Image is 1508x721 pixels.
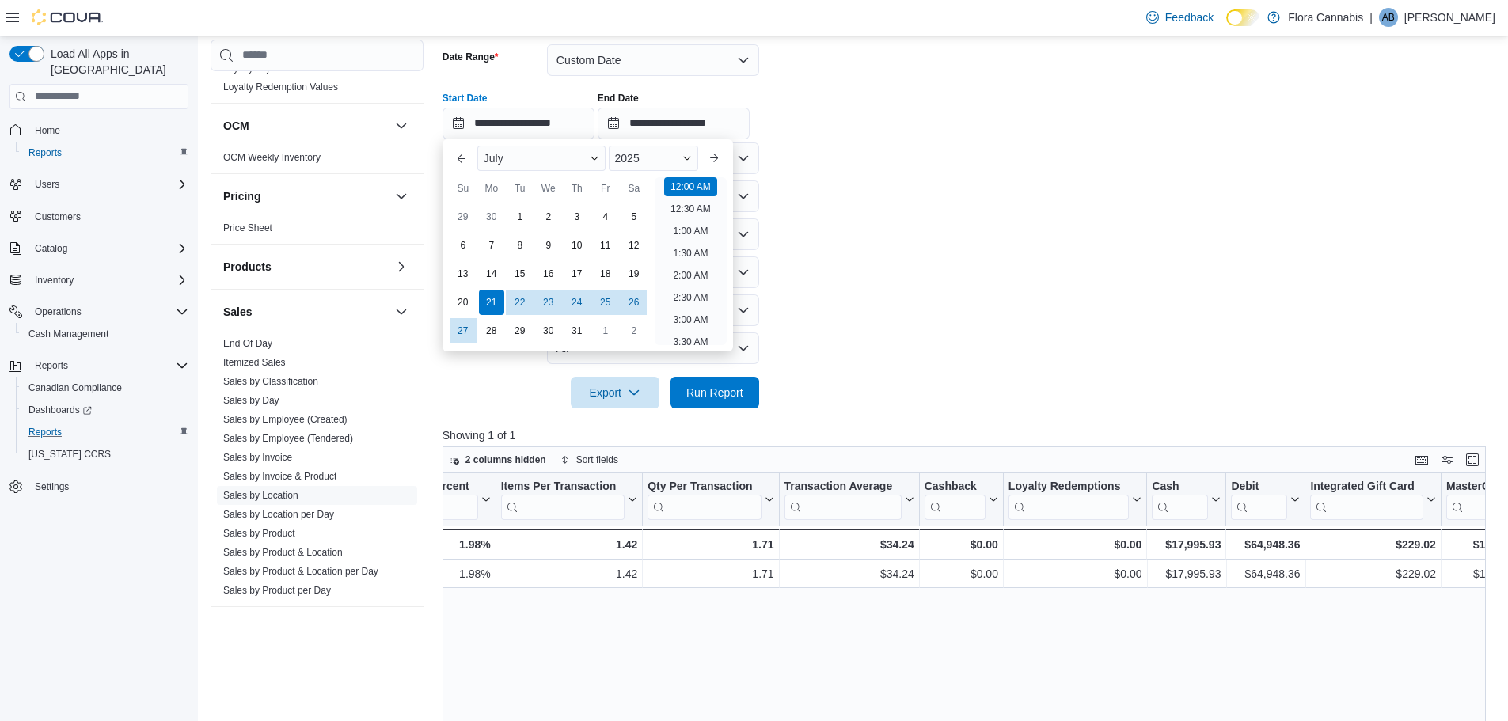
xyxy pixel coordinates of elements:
div: day-25 [593,290,618,315]
span: Users [35,178,59,191]
div: Markdown Percent [370,479,477,519]
li: 1:30 AM [667,244,714,263]
a: Reports [22,423,68,442]
li: 2:30 AM [667,288,714,307]
div: 1.71 [648,564,773,583]
div: Cashback [924,479,985,519]
label: Date Range [443,51,499,63]
span: Operations [28,302,188,321]
span: Cash Management [22,324,188,343]
label: End Date [598,92,639,104]
a: Sales by Product & Location [223,547,343,558]
button: Reports [3,355,195,377]
div: day-14 [479,261,504,287]
li: 3:30 AM [667,332,714,351]
a: Sales by Location [223,490,298,501]
div: $17,995.93 [1152,535,1221,554]
a: Sales by Invoice & Product [223,471,336,482]
span: Users [28,175,188,194]
button: Home [3,119,195,142]
span: End Of Day [223,337,272,350]
div: Su [450,176,476,201]
button: Sort fields [554,450,625,469]
div: We [536,176,561,201]
button: Catalog [28,239,74,258]
div: $34.24 [784,564,914,583]
button: Canadian Compliance [16,377,195,399]
div: Loyalty Redemptions [1008,479,1130,519]
div: day-7 [479,233,504,258]
span: Canadian Compliance [22,378,188,397]
span: [US_STATE] CCRS [28,448,111,461]
span: Reports [22,143,188,162]
div: Markdown Percent [370,479,477,494]
a: Sales by Product [223,528,295,539]
a: Sales by Location per Day [223,509,334,520]
span: Dark Mode [1226,26,1227,27]
button: Cashback [924,479,997,519]
div: Debit [1231,479,1287,494]
span: 2025 [615,152,640,165]
a: Sales by Day [223,395,279,406]
a: Reports [22,143,68,162]
li: 1:00 AM [667,222,714,241]
ul: Time [655,177,727,345]
label: Start Date [443,92,488,104]
input: Press the down key to open a popover containing a calendar. [598,108,750,139]
span: Sales by Classification [223,375,318,388]
span: Sales by Product & Location per Day [223,565,378,578]
span: Settings [28,476,188,496]
a: Dashboards [22,400,98,419]
span: Home [28,120,188,140]
button: Display options [1438,450,1457,469]
h3: OCM [223,118,249,134]
button: Products [392,257,411,276]
div: day-23 [536,290,561,315]
span: Sales by Invoice [223,451,292,464]
div: Th [564,176,590,201]
button: Keyboard shortcuts [1412,450,1431,469]
a: Price Sheet [223,222,272,233]
span: Dashboards [22,400,188,419]
div: Debit [1231,479,1287,519]
li: 12:30 AM [664,199,717,218]
div: day-16 [536,261,561,287]
div: 1.42 [501,564,638,583]
img: Cova [32,9,103,25]
div: Transaction Average [784,479,901,494]
div: day-15 [507,261,533,287]
a: Sales by Classification [223,376,318,387]
span: Customers [28,207,188,226]
button: 2 columns hidden [443,450,553,469]
div: day-9 [536,233,561,258]
button: Customers [3,205,195,228]
a: Itemized Sales [223,357,286,368]
span: Sort fields [576,453,618,466]
span: OCM Weekly Inventory [223,151,321,164]
div: day-4 [593,204,618,230]
a: Sales by Product & Location per Day [223,566,378,577]
button: Users [3,173,195,195]
button: OCM [223,118,389,134]
button: OCM [392,116,411,135]
div: Pricing [211,218,424,244]
div: day-29 [450,204,476,230]
div: day-24 [564,290,590,315]
div: day-13 [450,261,476,287]
button: Catalog [3,237,195,260]
span: Reports [28,426,62,438]
span: July [484,152,503,165]
div: $229.02 [1310,535,1435,554]
span: Inventory [28,271,188,290]
div: $64,948.36 [1231,564,1300,583]
div: $0.00 [1008,564,1142,583]
div: Sales [211,334,424,606]
span: Sales by Employee (Tendered) [223,432,353,445]
a: Dashboards [16,399,195,421]
button: Enter fullscreen [1463,450,1482,469]
div: Mo [479,176,504,201]
h3: Products [223,259,272,275]
a: OCM Weekly Inventory [223,152,321,163]
div: 1.71 [648,535,773,554]
div: day-6 [450,233,476,258]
